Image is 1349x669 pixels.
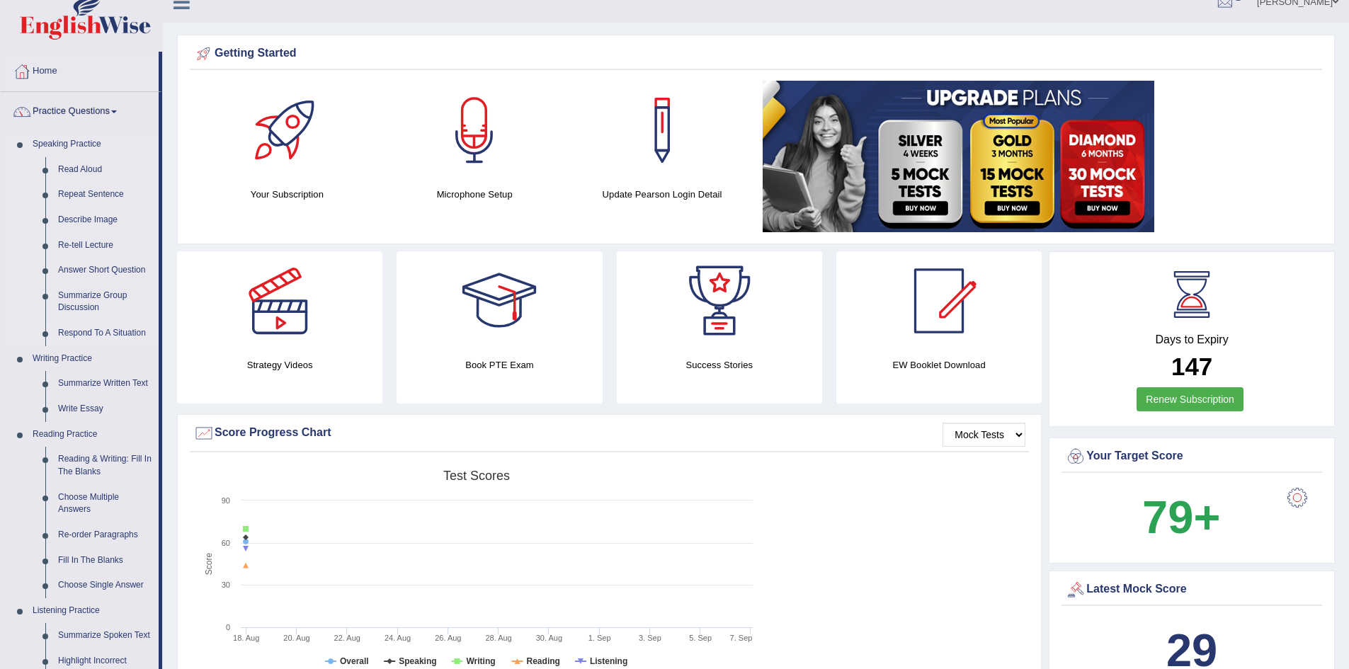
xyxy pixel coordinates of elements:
tspan: 26. Aug [435,634,461,642]
b: 79+ [1142,491,1220,543]
h4: Days to Expiry [1065,333,1319,346]
text: 60 [222,539,230,547]
h4: Your Subscription [200,187,374,202]
a: Fill In The Blanks [52,548,159,573]
tspan: 18. Aug [233,634,259,642]
h4: Book PTE Exam [397,358,602,372]
tspan: 22. Aug [334,634,360,642]
a: Summarize Group Discussion [52,283,159,321]
h4: Update Pearson Login Detail [576,187,749,202]
div: Score Progress Chart [193,423,1025,444]
h4: Microphone Setup [388,187,562,202]
a: Write Essay [52,396,159,422]
a: Answer Short Question [52,258,159,283]
a: Reading & Writing: Fill In The Blanks [52,447,159,484]
h4: Strategy Videos [177,358,382,372]
a: Choose Multiple Answers [52,485,159,522]
a: Home [1,52,159,87]
h4: EW Booklet Download [836,358,1042,372]
a: Re-order Paragraphs [52,522,159,548]
tspan: Overall [340,656,369,666]
div: Your Target Score [1065,446,1319,467]
h4: Success Stories [617,358,822,372]
a: Choose Single Answer [52,573,159,598]
a: Describe Image [52,207,159,233]
tspan: Writing [466,656,495,666]
tspan: 1. Sep [588,634,611,642]
tspan: 30. Aug [536,634,562,642]
div: Latest Mock Score [1065,579,1319,600]
tspan: Speaking [399,656,436,666]
a: Speaking Practice [26,132,159,157]
div: Getting Started [193,43,1319,64]
b: 147 [1171,353,1212,380]
tspan: 7. Sep [730,634,753,642]
a: Summarize Spoken Text [52,623,159,648]
text: 30 [222,581,230,589]
a: Reading Practice [26,422,159,447]
a: Re-tell Lecture [52,233,159,258]
tspan: 24. Aug [385,634,411,642]
a: Practice Questions [1,92,159,127]
a: Repeat Sentence [52,182,159,207]
a: Summarize Written Text [52,371,159,396]
a: Renew Subscription [1137,387,1243,411]
a: Writing Practice [26,346,159,372]
tspan: Reading [527,656,560,666]
tspan: Test scores [443,469,510,483]
tspan: 5. Sep [689,634,712,642]
tspan: 20. Aug [283,634,309,642]
a: Listening Practice [26,598,159,624]
a: Read Aloud [52,157,159,183]
tspan: 28. Aug [485,634,511,642]
tspan: 3. Sep [639,634,661,642]
tspan: Score [204,553,214,576]
a: Respond To A Situation [52,321,159,346]
img: small5.jpg [763,81,1154,232]
text: 90 [222,496,230,505]
text: 0 [226,623,230,631]
tspan: Listening [590,656,627,666]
